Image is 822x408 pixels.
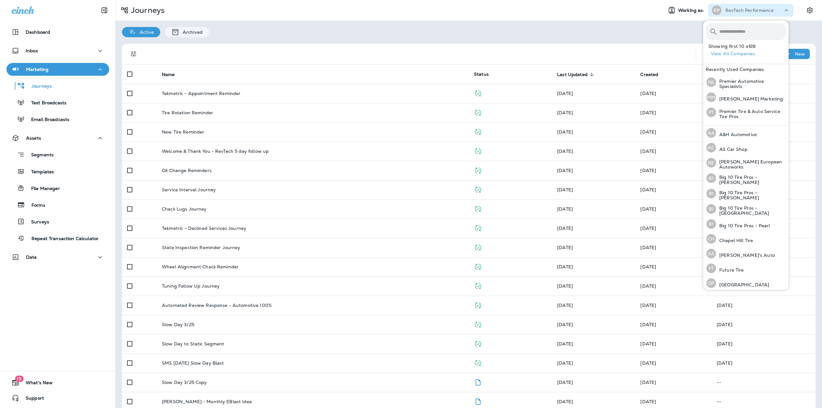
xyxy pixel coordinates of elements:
span: Published [474,360,482,365]
span: Michelle Anderson [640,399,656,404]
span: Created [640,72,667,77]
span: Zachary Nottke [640,225,656,231]
p: Wheel Alignment Check Reminder [162,264,239,269]
button: View All Companies [708,49,789,59]
p: -- [717,399,810,404]
button: Filters [127,48,140,60]
p: Showing first 10 of 28 [708,44,789,49]
p: State Inspection Reminder Journey [162,245,240,250]
p: Journeys [25,83,52,90]
button: EA[PERSON_NAME]'s Auto [703,246,789,261]
span: What's New [19,380,53,388]
span: Zachary Nottke [640,187,656,193]
p: [PERSON_NAME]'s Auto [716,253,775,258]
button: Surveys [6,215,109,228]
span: Zachary Nottke [557,168,573,173]
p: Assets [26,135,41,141]
button: B1Big 10 Tire Pros - [PERSON_NAME] [703,170,789,186]
button: MM[PERSON_NAME] Marketing [703,90,789,105]
button: FTFuture Tire [703,261,789,276]
span: Michelle Anderson [557,283,573,289]
span: Published [474,109,482,115]
p: Check Lugs Journey [162,206,207,212]
p: Future Tire [716,267,744,273]
button: Journeys [6,79,109,92]
p: A&H Automotive [716,132,757,137]
span: Zachary Nottke [640,206,656,212]
p: Segments [25,152,54,159]
p: Data [26,255,37,260]
p: New Tire Reminder [162,129,204,135]
span: Michelle Anderson [557,91,573,96]
p: RevTech Performance [725,8,774,13]
p: Welcome & Thank You - RevTech 5 day follow up [162,149,269,154]
button: Data [6,251,109,264]
span: Michelle Anderson [557,225,573,231]
button: AAA&H Automotive [703,126,789,140]
div: B1 [706,219,716,229]
span: Last Updated [557,72,588,77]
div: AC [706,143,716,152]
div: B1 [706,173,716,183]
button: Text Broadcasts [6,96,109,109]
p: Slow Day to Static Segment [162,341,224,346]
button: BE[PERSON_NAME] European Autoworks [703,155,789,170]
span: Zachary Nottke [557,360,573,366]
p: Repeat Transaction Calculator [25,236,99,242]
p: New [795,51,805,56]
p: -- [717,380,810,385]
button: Collapse Sidebar [95,4,113,17]
p: Tire Rotation Reminder [162,110,213,115]
td: [DATE] [712,353,816,373]
button: GP[GEOGRAPHIC_DATA] [703,276,789,291]
div: AA [706,128,716,138]
span: Draft [474,379,482,385]
span: Published [474,340,482,346]
span: Zachary Nottke [557,379,573,385]
button: Inbox [6,44,109,57]
td: [DATE] [712,296,816,315]
p: Tekmetric - Declined Services Journey [162,226,246,231]
p: Forms [25,203,45,209]
div: B1 [706,204,716,214]
p: Surveys [25,219,49,225]
p: Slow Day 3/25 Copy [162,380,207,385]
p: Text Broadcasts [25,100,66,106]
td: [DATE] [712,315,816,334]
span: Published [474,263,482,269]
span: Zachary Nottke [640,245,656,250]
span: Published [474,148,482,153]
button: PTPremier Tire & Auto Service Tire Pros [703,105,789,120]
span: Zachary Nottke [640,360,656,366]
span: Zachary Nottke [557,302,573,308]
span: Michelle Anderson [557,110,573,116]
p: [GEOGRAPHIC_DATA] [716,282,769,287]
span: Zachary Nottke [640,302,656,308]
span: Published [474,225,482,230]
span: Last Updated [557,72,596,77]
span: Support [19,395,44,403]
span: Michelle Anderson [557,264,573,270]
span: Working as: [678,8,705,13]
p: Service Interval Journey [162,187,216,192]
div: B1 [706,189,716,198]
p: [PERSON_NAME] European Autoworks [716,159,786,169]
p: Slow Day 3/25 [162,322,194,327]
div: EA [706,249,716,258]
button: Settings [804,4,816,16]
span: Name [162,72,175,77]
div: PT [706,108,716,117]
button: Dashboard [6,26,109,39]
p: Archived [179,30,203,35]
span: Zachary Nottke [557,206,573,212]
button: Marketing [6,63,109,76]
span: Published [474,321,482,327]
button: 19What's New [6,376,109,389]
span: Zachary Nottke [640,379,656,385]
p: Big 10 Tire Pros - [PERSON_NAME] [716,175,786,185]
button: File Manager [6,181,109,195]
span: Published [474,90,482,96]
span: Published [474,244,482,250]
p: All Car Shop [716,147,748,152]
div: Recently Used Companies [703,64,789,74]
